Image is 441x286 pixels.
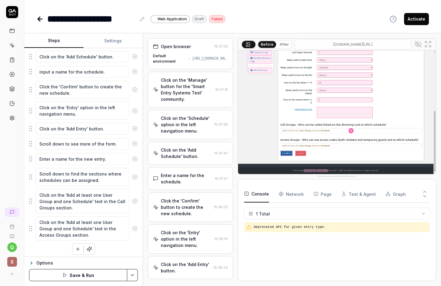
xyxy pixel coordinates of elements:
[5,207,19,217] a: New conversation
[161,147,212,159] div: Click on the 'Add Schedule' button.
[36,259,138,267] div: Options
[29,50,138,63] div: Suggestions
[423,39,433,49] button: Open in full screen
[214,122,228,127] time: 15:37:39
[214,44,228,48] time: 15:37:23
[161,198,211,217] div: Click the 'Confirm' button to create the new schedule.
[161,43,191,50] div: Open browser
[214,265,228,270] time: 15:38:24
[153,53,186,64] div: Default environment
[209,15,225,23] div: Failed
[238,51,436,174] img: Screenshot
[157,16,187,22] span: Web Application
[161,229,212,248] div: Click on the 'Entry' option in the left navigation menu.
[7,242,17,252] button: q
[254,225,427,230] pre: Deprecated API for given entry type.
[29,153,138,165] div: Suggestions
[29,216,138,241] div: Suggestions
[29,101,138,120] div: Suggestions
[386,186,406,202] button: Graph
[161,261,211,274] div: Click on the 'Add Entry' button.
[404,13,429,25] button: Activate
[29,65,138,78] div: Suggestions
[313,186,332,202] button: Page
[341,186,376,202] button: Test & Agent
[413,39,423,49] button: Show all interative elements
[129,153,140,165] button: Remove step
[258,41,276,48] button: Before
[29,259,138,267] button: Options
[277,41,291,48] button: After
[129,51,140,63] button: Remove step
[129,138,140,150] button: Remove step
[161,77,213,102] div: Click on the 'Manage' button for the 'Smart Entry Systems Test' community.
[214,237,228,241] time: 15:38:16
[7,257,17,267] span: S
[24,34,84,48] button: Steps
[386,13,400,25] button: View version history
[129,171,140,183] button: Remove step
[2,219,22,229] a: Book a call with us
[2,252,22,268] button: S
[279,186,304,202] button: Network
[161,172,212,185] div: Enter a name for the schedule.
[29,81,138,99] div: Suggestions
[29,189,138,214] div: Suggestions
[215,87,228,92] time: 15:37:31
[214,205,228,209] time: 15:38:07
[29,168,138,186] div: Suggestions
[84,34,143,48] button: Settings
[129,66,140,78] button: Remove step
[2,229,22,239] a: Documentation
[151,15,190,23] a: Web Application
[244,186,269,202] button: Console
[129,105,140,117] button: Remove step
[29,137,138,150] div: Suggestions
[129,195,140,207] button: Remove step
[192,56,227,61] div: [URL][DOMAIN_NAME]
[161,115,212,134] div: Click on the 'Schedule' option in the left navigation menu.
[129,84,140,96] button: Remove step
[215,176,228,181] time: 15:37:57
[129,222,140,235] button: Remove step
[29,122,138,135] div: Suggestions
[29,269,127,281] button: Save & Run
[129,123,140,135] button: Remove step
[214,151,228,155] time: 15:37:47
[192,15,207,23] div: Draft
